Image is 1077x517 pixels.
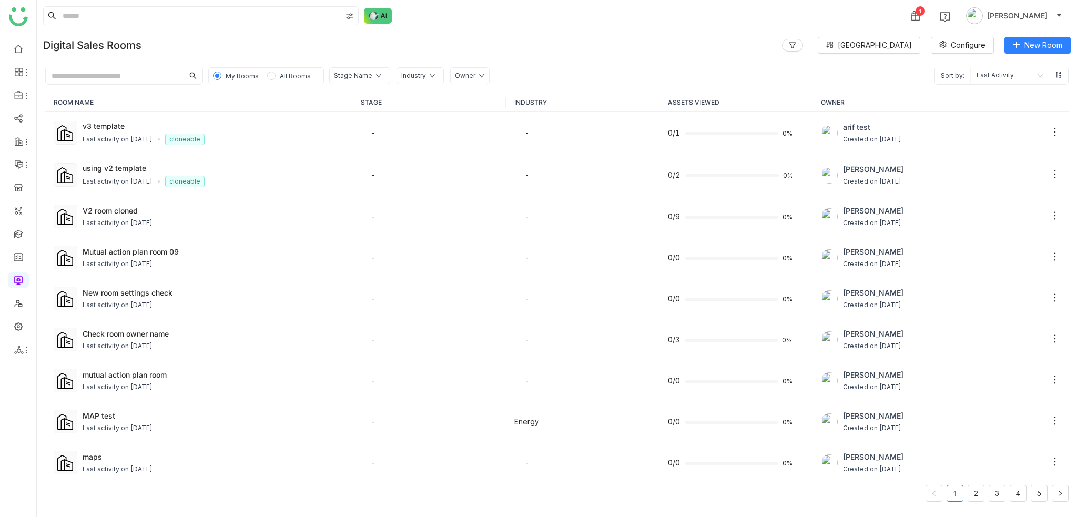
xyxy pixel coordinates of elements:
[818,37,920,54] button: [GEOGRAPHIC_DATA]
[401,71,426,81] div: Industry
[83,163,344,174] div: using v2 template
[506,93,659,112] th: INDUSTRY
[1031,485,1047,501] a: 5
[83,464,153,474] div: Last activity on [DATE]
[83,451,344,462] div: maps
[364,8,392,24] img: ask-buddy-normal.svg
[964,7,1064,24] button: [PERSON_NAME]
[783,173,796,179] span: 0%
[1010,485,1027,502] li: 4
[371,128,375,137] span: -
[916,6,925,16] div: 1
[1031,485,1048,502] li: 5
[968,485,984,502] li: 2
[977,67,1043,84] nz-select-item: Last Activity
[989,485,1005,501] a: 3
[83,369,344,380] div: mutual action plan room
[843,121,901,133] span: arif test
[525,128,529,137] span: -
[987,10,1048,22] span: [PERSON_NAME]
[782,337,795,343] span: 0%
[940,12,950,22] img: help.svg
[83,382,153,392] div: Last activity on [DATE]
[843,177,903,187] span: Created on [DATE]
[989,485,1005,502] li: 3
[843,287,903,299] span: [PERSON_NAME]
[843,369,903,381] span: [PERSON_NAME]
[371,170,375,179] span: -
[783,214,795,220] span: 0%
[83,177,153,187] div: Last activity on [DATE]
[525,376,529,385] span: -
[371,417,375,426] span: -
[525,458,529,467] span: -
[843,464,903,474] span: Created on [DATE]
[926,485,942,502] button: Previous Page
[83,300,153,310] div: Last activity on [DATE]
[83,120,344,131] div: v3 template
[668,293,680,305] span: 0/0
[821,290,838,307] img: 684a9aedde261c4b36a3ced9
[843,300,903,310] span: Created on [DATE]
[1004,37,1071,54] button: New Room
[931,37,994,54] button: Configure
[1052,485,1069,502] button: Next Page
[843,451,903,463] span: [PERSON_NAME]
[525,170,529,179] span: -
[525,294,529,303] span: -
[947,485,963,502] li: 1
[821,125,838,141] img: 684abccfde261c4b36a4c026
[83,423,153,433] div: Last activity on [DATE]
[668,334,679,346] span: 0/3
[843,164,903,175] span: [PERSON_NAME]
[783,130,795,137] span: 0%
[843,246,903,258] span: [PERSON_NAME]
[83,328,344,339] div: Check room owner name
[83,205,344,216] div: V2 room cloned
[371,376,375,385] span: -
[947,485,963,501] a: 1
[83,135,153,145] div: Last activity on [DATE]
[280,72,311,80] span: All Rooms
[843,218,903,228] span: Created on [DATE]
[659,93,813,112] th: ASSETS VIEWED
[821,372,838,389] img: 684a9aedde261c4b36a3ced9
[783,419,795,425] span: 0%
[668,457,680,469] span: 0/0
[668,416,680,428] span: 0/0
[812,93,1069,112] th: OWNER
[821,413,838,430] img: 684a9b22de261c4b36a3d00f
[783,255,795,261] span: 0%
[83,410,344,421] div: MAP test
[843,135,901,145] span: Created on [DATE]
[821,208,838,225] img: 684a9aedde261c4b36a3ced9
[45,93,352,112] th: ROOM NAME
[783,296,795,302] span: 0%
[165,134,205,145] nz-tag: cloneable
[83,259,153,269] div: Last activity on [DATE]
[843,259,903,269] span: Created on [DATE]
[838,39,912,51] span: [GEOGRAPHIC_DATA]
[821,454,838,471] img: 684a9aedde261c4b36a3ced9
[83,341,153,351] div: Last activity on [DATE]
[226,72,259,80] span: My Rooms
[83,287,344,298] div: New room settings check
[525,212,529,221] span: -
[371,253,375,262] span: -
[668,252,680,263] span: 0/0
[43,39,141,52] div: Digital Sales Rooms
[783,378,795,384] span: 0%
[346,12,354,21] img: search-type.svg
[821,249,838,266] img: 684a9aedde261c4b36a3ced9
[668,169,680,181] span: 0/2
[371,335,375,344] span: -
[843,382,903,392] span: Created on [DATE]
[1010,485,1026,501] a: 4
[525,253,529,262] span: -
[668,211,680,222] span: 0/9
[525,335,529,344] span: -
[371,294,375,303] span: -
[821,167,838,184] img: 684a9aedde261c4b36a3ced9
